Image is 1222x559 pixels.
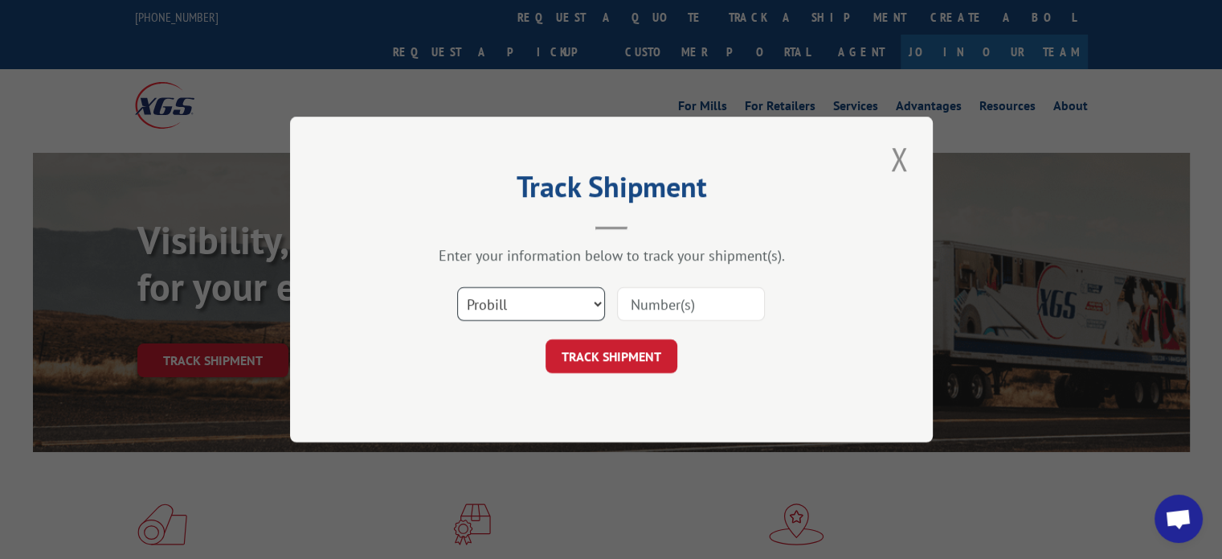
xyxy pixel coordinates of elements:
[370,246,852,265] div: Enter your information below to track your shipment(s).
[546,339,677,373] button: TRACK SHIPMENT
[1155,495,1203,543] a: Open chat
[370,175,852,206] h2: Track Shipment
[617,287,765,321] input: Number(s)
[885,137,913,181] button: Close modal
